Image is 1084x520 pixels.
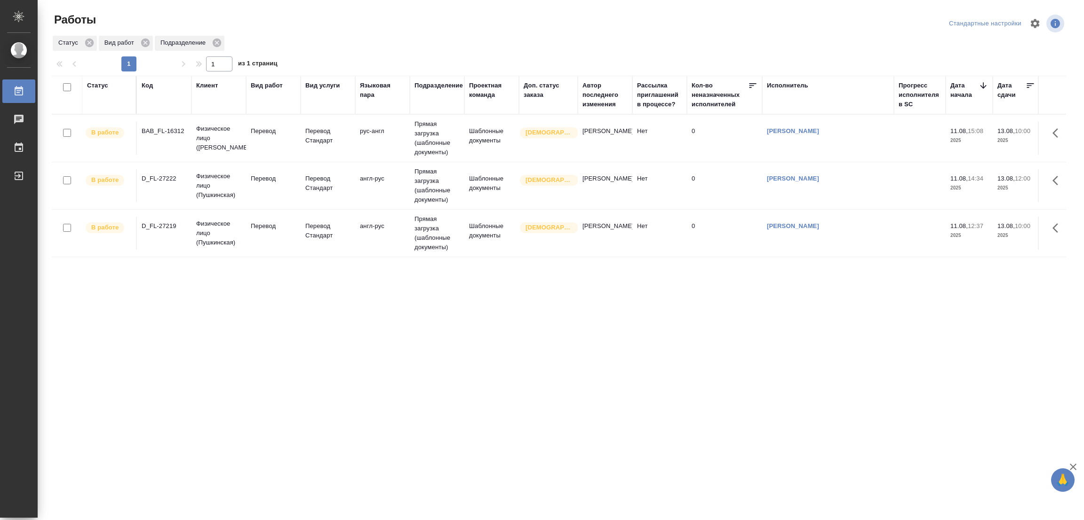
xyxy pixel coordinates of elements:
[687,217,762,250] td: 0
[637,81,682,109] div: Рассылка приглашений в процессе?
[578,122,632,155] td: [PERSON_NAME]
[632,122,687,155] td: Нет
[142,174,187,183] div: D_FL-27222
[355,122,410,155] td: рус-англ
[238,58,278,71] span: из 1 страниц
[767,222,819,229] a: [PERSON_NAME]
[632,217,687,250] td: Нет
[142,81,153,90] div: Код
[950,81,979,100] div: Дата начала
[53,36,97,51] div: Статус
[85,126,131,139] div: Исполнитель выполняет работу
[251,81,283,90] div: Вид работ
[950,127,968,134] p: 11.08,
[687,122,762,155] td: 0
[582,81,628,109] div: Автор последнего изменения
[526,175,573,185] p: [DEMOGRAPHIC_DATA]
[1024,12,1046,35] span: Настроить таблицу
[410,115,464,162] td: Прямая загрузка (шаблонные документы)
[997,136,1035,145] p: 2025
[1047,122,1069,144] button: Здесь прячутся важные кнопки
[196,81,218,90] div: Клиент
[767,81,808,90] div: Исполнитель
[524,81,573,100] div: Доп. статус заказа
[997,183,1035,193] p: 2025
[142,126,187,136] div: BAB_FL-16312
[997,222,1015,229] p: 13.08,
[414,81,463,90] div: Подразделение
[305,126,351,145] p: Перевод Стандарт
[464,217,519,250] td: Шаблонные документы
[997,127,1015,134] p: 13.08,
[305,174,351,193] p: Перевод Стандарт
[968,175,983,182] p: 14:34
[464,169,519,202] td: Шаблонные документы
[526,128,573,137] p: [DEMOGRAPHIC_DATA]
[526,223,573,232] p: [DEMOGRAPHIC_DATA]
[305,81,340,90] div: Вид услуги
[968,127,983,134] p: 15:08
[1046,15,1066,32] span: Посмотреть информацию
[1047,169,1069,192] button: Здесь прячутся важные кнопки
[87,81,108,90] div: Статус
[85,174,131,187] div: Исполнитель выполняет работу
[196,172,241,200] p: Физическое лицо (Пушкинская)
[968,222,983,229] p: 12:37
[1055,470,1071,490] span: 🙏
[687,169,762,202] td: 0
[355,169,410,202] td: англ-рус
[1015,175,1030,182] p: 12:00
[950,183,988,193] p: 2025
[104,38,137,47] p: Вид работ
[305,221,351,240] p: Перевод Стандарт
[91,128,119,137] p: В работе
[950,222,968,229] p: 11.08,
[767,175,819,182] a: [PERSON_NAME]
[1015,222,1030,229] p: 10:00
[692,81,748,109] div: Кол-во неназначенных исполнителей
[251,174,296,183] p: Перевод
[58,38,81,47] p: Статус
[251,126,296,136] p: Перевод
[91,223,119,232] p: В работе
[632,169,687,202] td: Нет
[1015,127,1030,134] p: 10:00
[360,81,405,100] div: Языковая пара
[950,136,988,145] p: 2025
[578,169,632,202] td: [PERSON_NAME]
[1047,217,1069,239] button: Здесь прячутся важные кнопки
[52,12,96,27] span: Работы
[196,219,241,247] p: Физическое лицо (Пушкинская)
[469,81,514,100] div: Проектная команда
[142,221,187,231] div: D_FL-27219
[464,122,519,155] td: Шаблонные документы
[155,36,224,51] div: Подразделение
[767,127,819,134] a: [PERSON_NAME]
[1051,468,1075,492] button: 🙏
[950,231,988,240] p: 2025
[99,36,153,51] div: Вид работ
[899,81,941,109] div: Прогресс исполнителя в SC
[947,16,1024,31] div: split button
[997,231,1035,240] p: 2025
[997,175,1015,182] p: 13.08,
[196,124,241,152] p: Физическое лицо ([PERSON_NAME])
[410,210,464,257] td: Прямая загрузка (шаблонные документы)
[578,217,632,250] td: [PERSON_NAME]
[251,221,296,231] p: Перевод
[950,175,968,182] p: 11.08,
[160,38,209,47] p: Подразделение
[355,217,410,250] td: англ-рус
[91,175,119,185] p: В работе
[997,81,1026,100] div: Дата сдачи
[85,221,131,234] div: Исполнитель выполняет работу
[410,162,464,209] td: Прямая загрузка (шаблонные документы)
